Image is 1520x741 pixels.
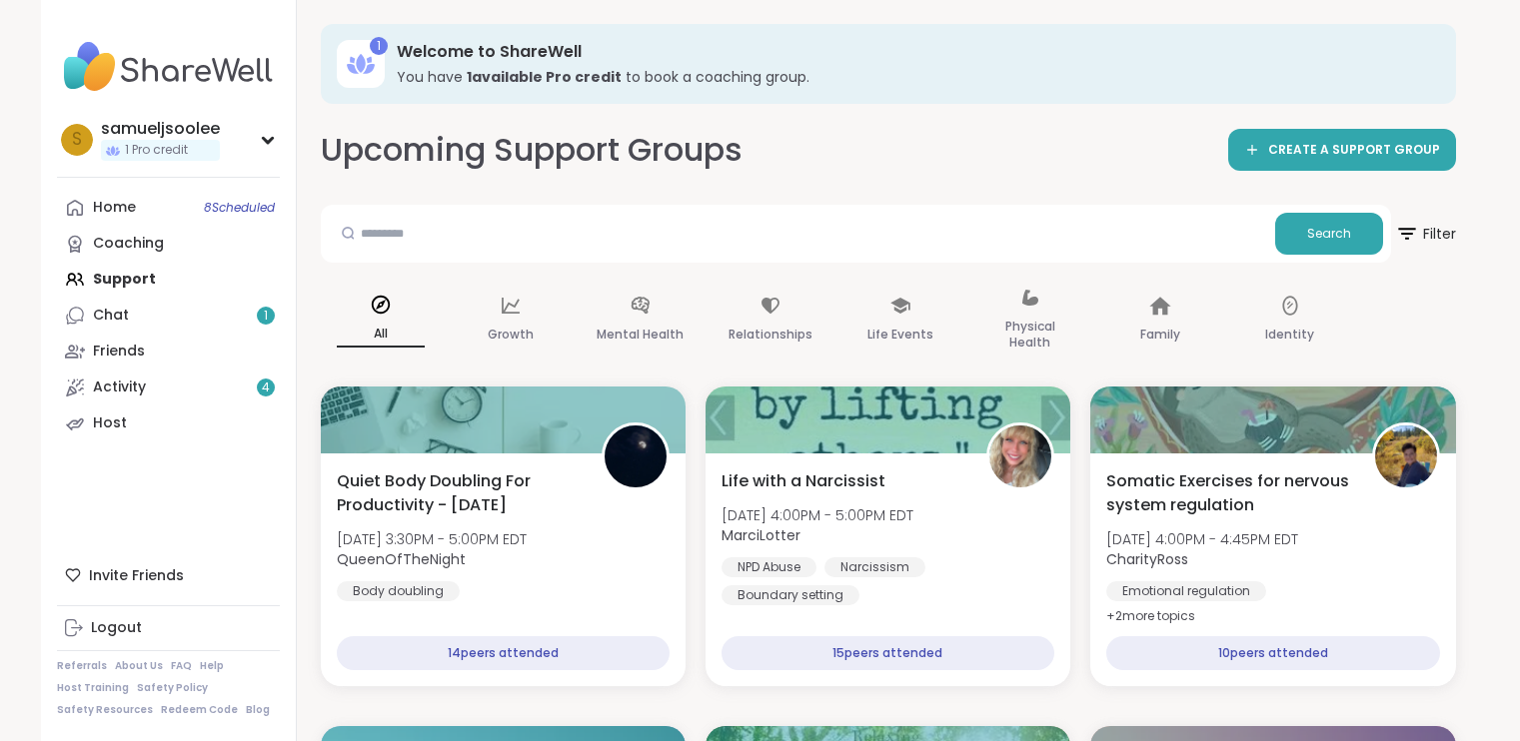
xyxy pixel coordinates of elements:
a: Referrals [57,659,107,673]
div: 14 peers attended [337,636,670,670]
span: Somatic Exercises for nervous system regulation [1106,469,1349,517]
span: Life with a Narcissist [722,469,885,493]
img: MarciLotter [989,425,1051,487]
span: s [72,127,82,153]
b: CharityRoss [1106,549,1188,569]
button: Filter [1395,205,1456,263]
div: 10 peers attended [1106,636,1439,670]
img: ShareWell Nav Logo [57,32,280,102]
a: Friends [57,334,280,370]
div: Activity [93,377,146,397]
button: Search [1275,213,1383,255]
span: 1 [264,308,268,325]
div: 1 [370,37,388,55]
div: Logout [91,618,142,638]
img: QueenOfTheNight [605,425,667,487]
span: Search [1307,225,1351,243]
a: Redeem Code [161,703,238,717]
span: Filter [1395,210,1456,258]
div: NPD Abuse [722,557,816,577]
span: CREATE A SUPPORT GROUP [1268,142,1440,159]
span: Quiet Body Doubling For Productivity - [DATE] [337,469,580,517]
h3: Welcome to ShareWell [397,41,1428,63]
span: 8 Scheduled [204,200,275,216]
span: 1 Pro credit [125,142,188,159]
a: Host [57,405,280,441]
span: 4 [262,379,270,396]
p: Life Events [867,323,933,347]
b: 1 available Pro credit [467,67,622,87]
p: All [337,322,425,348]
a: About Us [115,659,163,673]
a: CREATE A SUPPORT GROUP [1228,129,1456,171]
b: QueenOfTheNight [337,549,466,569]
div: Friends [93,342,145,362]
b: MarciLotter [722,525,800,545]
iframe: Spotlight [259,237,275,253]
a: Activity4 [57,370,280,405]
a: Help [200,659,224,673]
span: [DATE] 4:00PM - 4:45PM EDT [1106,529,1298,549]
p: Family [1140,323,1180,347]
a: Chat1 [57,298,280,334]
p: Growth [488,323,534,347]
div: Host [93,413,127,433]
div: 15 peers attended [722,636,1054,670]
div: Chat [93,306,129,326]
img: CharityRoss [1375,425,1437,487]
a: Safety Resources [57,703,153,717]
h2: Upcoming Support Groups [321,128,743,173]
p: Identity [1265,323,1314,347]
h3: You have to book a coaching group. [397,67,1428,87]
a: Home8Scheduled [57,190,280,226]
p: Relationships [729,323,812,347]
p: Physical Health [986,315,1074,355]
a: Coaching [57,226,280,262]
div: Home [93,198,136,218]
a: FAQ [171,659,192,673]
span: [DATE] 3:30PM - 5:00PM EDT [337,529,527,549]
a: Blog [246,703,270,717]
div: Narcissism [824,557,925,577]
a: Safety Policy [137,681,208,695]
a: Logout [57,610,280,646]
div: samueljsoolee [101,118,220,140]
div: Invite Friends [57,557,280,593]
div: Coaching [93,234,164,254]
div: Boundary setting [722,585,859,605]
div: Emotional regulation [1106,581,1266,601]
div: Body doubling [337,581,460,601]
a: Host Training [57,681,129,695]
span: [DATE] 4:00PM - 5:00PM EDT [722,505,913,525]
p: Mental Health [597,323,684,347]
